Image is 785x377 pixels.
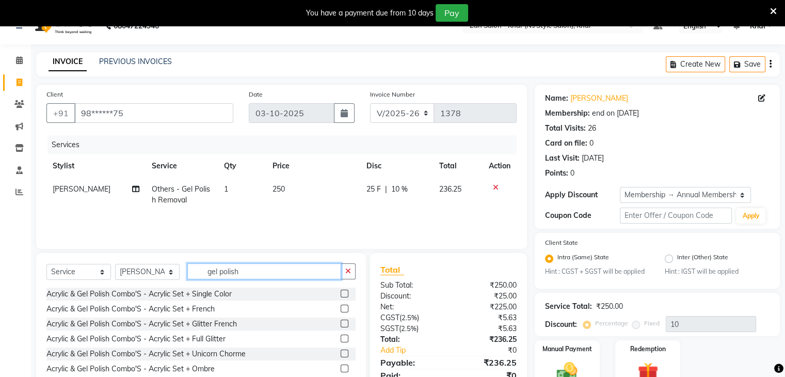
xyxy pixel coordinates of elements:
div: Payable: [373,356,448,369]
div: Last Visit: [545,153,580,164]
div: 26 [588,123,596,134]
small: Hint : CGST + SGST will be applied [545,267,650,276]
span: Khar [749,21,765,32]
img: logo [26,11,97,40]
span: 1 [224,184,228,194]
div: Points: [545,168,568,179]
span: | [385,184,387,195]
div: Apply Discount [545,190,620,200]
div: Coupon Code [545,210,620,221]
th: Action [483,154,517,178]
div: Membership: [545,108,590,119]
span: Total [380,264,404,275]
input: Search by Name/Mobile/Email/Code [74,103,233,123]
label: Inter (Other) State [677,253,728,265]
th: Service [146,154,218,178]
label: Manual Payment [542,344,592,354]
div: ₹250.00 [448,280,524,291]
b: 08047224946 [114,11,159,40]
div: Total Visits: [545,123,586,134]
input: Search or Scan [187,263,341,279]
div: Acrylic & Gel Polish Combo'S - Acrylic Set + Single Color [46,289,232,300]
div: ₹0 [461,345,524,356]
div: Discount: [373,291,448,302]
div: Card on file: [545,138,587,149]
th: Qty [218,154,266,178]
button: Create New [666,56,725,72]
div: Acrylic & Gel Polish Combo'S - Acrylic Set + Glitter French [46,319,237,329]
div: ( ) [373,312,448,323]
div: Acrylic & Gel Polish Combo'S - Acrylic Set + French [46,304,215,315]
label: Redemption [630,344,666,354]
button: +91 [46,103,75,123]
div: Acrylic & Gel Polish Combo'S - Acrylic Set + Unicorn Chorme [46,349,246,359]
label: Intra (Same) State [557,253,609,265]
a: Add Tip [373,345,461,356]
th: Price [266,154,360,178]
div: Total: [373,334,448,345]
span: 2.5% [402,313,417,322]
span: Others - Gel Polish Removal [152,184,210,205]
span: 2.5% [401,324,416,333]
span: 250 [273,184,285,194]
span: 236.25 [439,184,461,194]
div: Discount: [545,319,577,330]
div: ₹225.00 [448,302,524,312]
a: [PERSON_NAME] [570,93,628,104]
div: 0 [589,138,594,149]
th: Stylist [46,154,146,178]
th: Total [433,154,483,178]
label: Client State [545,238,578,247]
label: Fixed [644,319,660,328]
span: [PERSON_NAME] [53,184,110,194]
th: Disc [360,154,433,178]
input: Enter Offer / Coupon Code [620,208,732,224]
div: Sub Total: [373,280,448,291]
div: Acrylic & Gel Polish Combo'S - Acrylic Set + Full Glitter [46,334,226,344]
div: ₹5.63 [448,323,524,334]
div: You have a payment due from 10 days [306,8,434,19]
small: Hint : IGST will be applied [665,267,770,276]
button: Apply [736,208,765,224]
span: 10 % [391,184,408,195]
div: Name: [545,93,568,104]
div: [DATE] [582,153,604,164]
label: Client [46,90,63,99]
div: 0 [570,168,574,179]
label: Date [249,90,263,99]
div: ₹5.63 [448,312,524,323]
div: end on [DATE] [592,108,639,119]
div: ₹25.00 [448,291,524,302]
button: Pay [436,4,468,22]
a: INVOICE [49,53,87,71]
span: CGST [380,313,399,322]
span: SGST [380,324,399,333]
label: Percentage [595,319,628,328]
span: 25 F [366,184,381,195]
div: Service Total: [545,301,592,312]
div: ₹236.25 [448,334,524,345]
label: Invoice Number [370,90,415,99]
button: Save [729,56,765,72]
div: Net: [373,302,448,312]
a: PREVIOUS INVOICES [99,57,172,66]
div: ₹250.00 [596,301,623,312]
div: Services [47,135,524,154]
div: ( ) [373,323,448,334]
div: Acrylic & Gel Polish Combo'S - Acrylic Set + Ombre [46,364,215,374]
div: ₹236.25 [448,356,524,369]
